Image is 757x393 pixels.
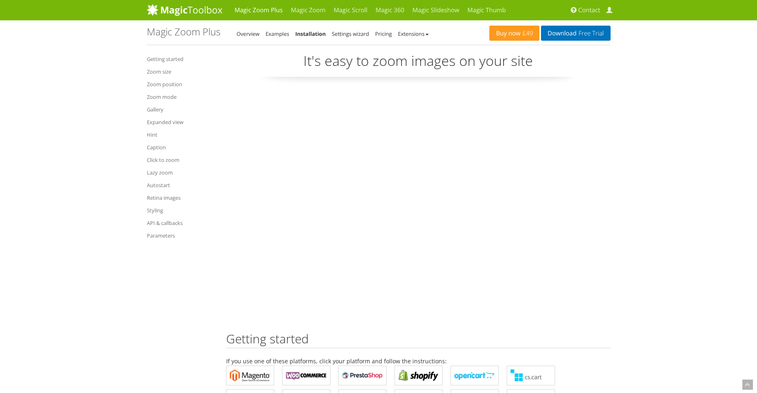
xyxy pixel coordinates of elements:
[338,366,386,385] a: Magic Zoom Plus for PrestaShop
[489,26,539,41] a: Buy now£49
[147,142,214,152] a: Caption
[147,193,214,203] a: Retina images
[147,130,214,140] a: Hint
[375,30,392,37] a: Pricing
[147,218,214,228] a: API & callbacks
[147,54,214,64] a: Getting started
[286,369,327,382] b: Magic Zoom Plus for WooCommerce
[226,366,274,385] a: Magic Zoom Plus for Magento
[576,30,604,37] span: Free Trial
[147,92,214,102] a: Zoom mode
[398,369,439,382] b: Magic Zoom Plus for Shopify
[398,30,428,37] a: Extensions
[507,366,555,385] a: Magic Zoom Plus for CS-Cart
[147,231,214,240] a: Parameters
[147,67,214,76] a: Zoom size
[342,369,383,382] b: Magic Zoom Plus for PrestaShop
[147,4,223,16] img: MagicToolbox.com - Image tools for your website
[521,30,533,37] span: £49
[147,79,214,89] a: Zoom position
[266,30,289,37] a: Examples
[226,332,611,348] h2: Getting started
[454,369,495,382] b: Magic Zoom Plus for OpenCart
[147,117,214,127] a: Expanded view
[332,30,369,37] a: Settings wizard
[282,366,330,385] a: Magic Zoom Plus for WooCommerce
[395,366,443,385] a: Magic Zoom Plus for Shopify
[578,6,600,14] span: Contact
[226,51,611,77] p: It's easy to zoom images on your site
[510,369,551,382] b: Magic Zoom Plus for CS-Cart
[451,366,499,385] a: Magic Zoom Plus for OpenCart
[237,30,260,37] a: Overview
[147,155,214,165] a: Click to zoom
[147,26,220,37] h1: Magic Zoom Plus
[230,369,271,382] b: Magic Zoom Plus for Magento
[541,26,610,41] a: DownloadFree Trial
[147,180,214,190] a: Autostart
[295,30,326,37] a: Installation
[147,205,214,215] a: Styling
[147,168,214,177] a: Lazy zoom
[147,105,214,114] a: Gallery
